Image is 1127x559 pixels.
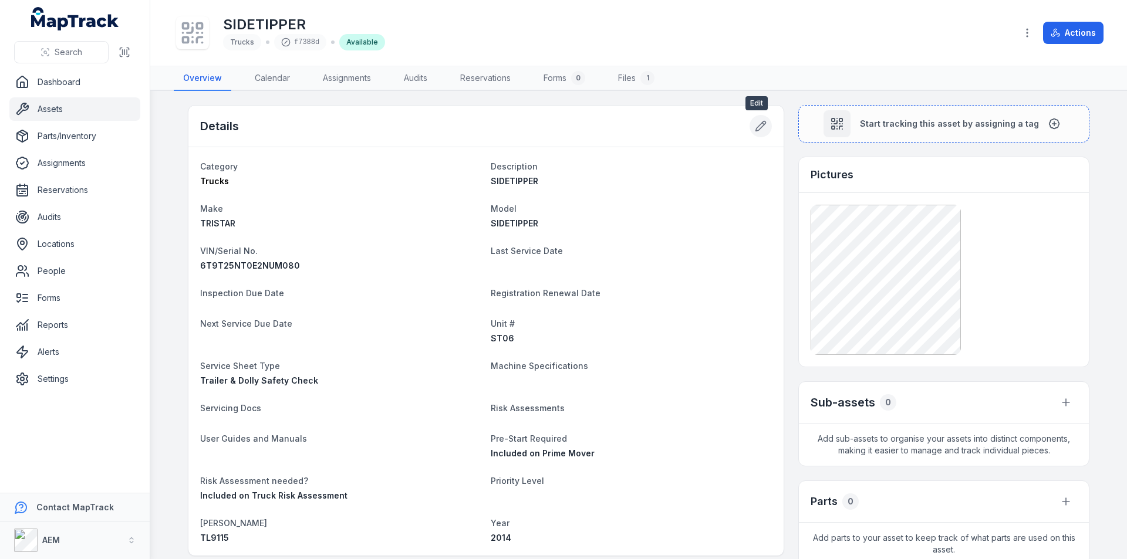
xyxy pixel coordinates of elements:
span: Pre-Start Required [491,433,567,443]
a: Alerts [9,340,140,364]
a: Locations [9,232,140,256]
span: TRISTAR [200,218,235,228]
span: Risk Assessments [491,403,565,413]
strong: AEM [42,535,60,545]
a: Parts/Inventory [9,124,140,148]
span: Model [491,204,517,214]
a: Forms0 [534,66,595,91]
span: Edit [745,96,768,110]
h3: Parts [811,493,838,510]
span: Unit # [491,319,515,328]
a: Reservations [451,66,520,91]
span: Included on Truck Risk Assessment [200,490,347,500]
span: Search [55,46,82,58]
a: People [9,259,140,283]
h1: SIDETIPPER [223,15,385,34]
span: 6T9T25NT0E2NUM080 [200,260,300,270]
span: Description [491,161,538,171]
span: Category [200,161,238,171]
div: f7388d [274,34,326,50]
h2: Sub-assets [811,394,875,411]
span: Trucks [200,176,229,186]
a: Dashboard [9,70,140,94]
span: SIDETIPPER [491,218,538,228]
a: Audits [9,205,140,229]
span: Machine Specifications [491,361,588,371]
span: Year [491,518,509,528]
span: Last Service Date [491,246,563,256]
button: Actions [1043,22,1104,44]
span: Priority Level [491,476,544,486]
span: Trucks [230,38,254,46]
span: [PERSON_NAME] [200,518,267,528]
a: Forms [9,286,140,310]
div: Available [339,34,385,50]
a: Settings [9,367,140,391]
span: Start tracking this asset by assigning a tag [860,118,1039,130]
span: Trailer & Dolly Safety Check [200,375,318,385]
a: Files1 [609,66,664,91]
h2: Details [200,118,239,134]
span: User Guides and Manuals [200,433,307,443]
a: Overview [174,66,231,91]
span: VIN/Serial No. [200,246,258,256]
span: Risk Assessment needed? [200,476,308,486]
span: ST06 [491,333,514,343]
button: Start tracking this asset by assigning a tag [798,105,1089,143]
a: Audits [394,66,437,91]
div: 0 [880,394,896,411]
a: Calendar [245,66,299,91]
div: 0 [842,493,859,510]
h3: Pictures [811,167,853,183]
div: 0 [571,71,585,85]
button: Search [14,41,109,63]
a: Reservations [9,178,140,202]
a: Assets [9,97,140,121]
span: Next Service Due Date [200,319,292,328]
div: 1 [640,71,654,85]
span: TL9115 [200,533,229,543]
a: Reports [9,313,140,337]
a: Assignments [9,151,140,175]
span: SIDETIPPER [491,176,538,186]
span: Service Sheet Type [200,361,280,371]
a: Assignments [313,66,380,91]
span: Add sub-assets to organise your assets into distinct components, making it easier to manage and t... [799,424,1089,466]
span: Make [200,204,223,214]
span: Included on Prime Mover [491,448,595,458]
a: MapTrack [31,7,119,31]
span: Registration Renewal Date [491,288,600,298]
span: Servicing Docs [200,403,261,413]
strong: Contact MapTrack [36,502,114,512]
span: Inspection Due Date [200,288,284,298]
span: 2014 [491,533,511,543]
